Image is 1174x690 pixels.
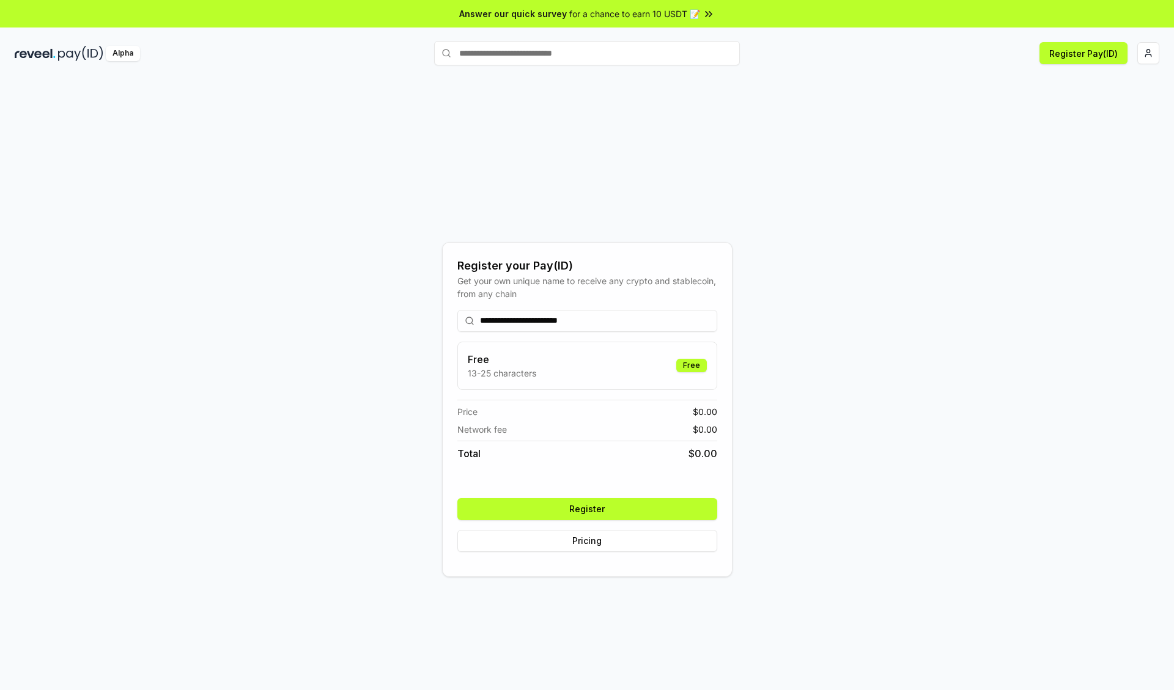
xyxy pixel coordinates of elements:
[15,46,56,61] img: reveel_dark
[689,446,717,461] span: $ 0.00
[106,46,140,61] div: Alpha
[468,352,536,367] h3: Free
[676,359,707,372] div: Free
[468,367,536,380] p: 13-25 characters
[457,446,481,461] span: Total
[457,498,717,520] button: Register
[457,257,717,274] div: Register your Pay(ID)
[1039,42,1128,64] button: Register Pay(ID)
[569,7,700,20] span: for a chance to earn 10 USDT 📝
[457,405,478,418] span: Price
[693,423,717,436] span: $ 0.00
[459,7,567,20] span: Answer our quick survey
[457,423,507,436] span: Network fee
[457,530,717,552] button: Pricing
[457,274,717,300] div: Get your own unique name to receive any crypto and stablecoin, from any chain
[693,405,717,418] span: $ 0.00
[58,46,103,61] img: pay_id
